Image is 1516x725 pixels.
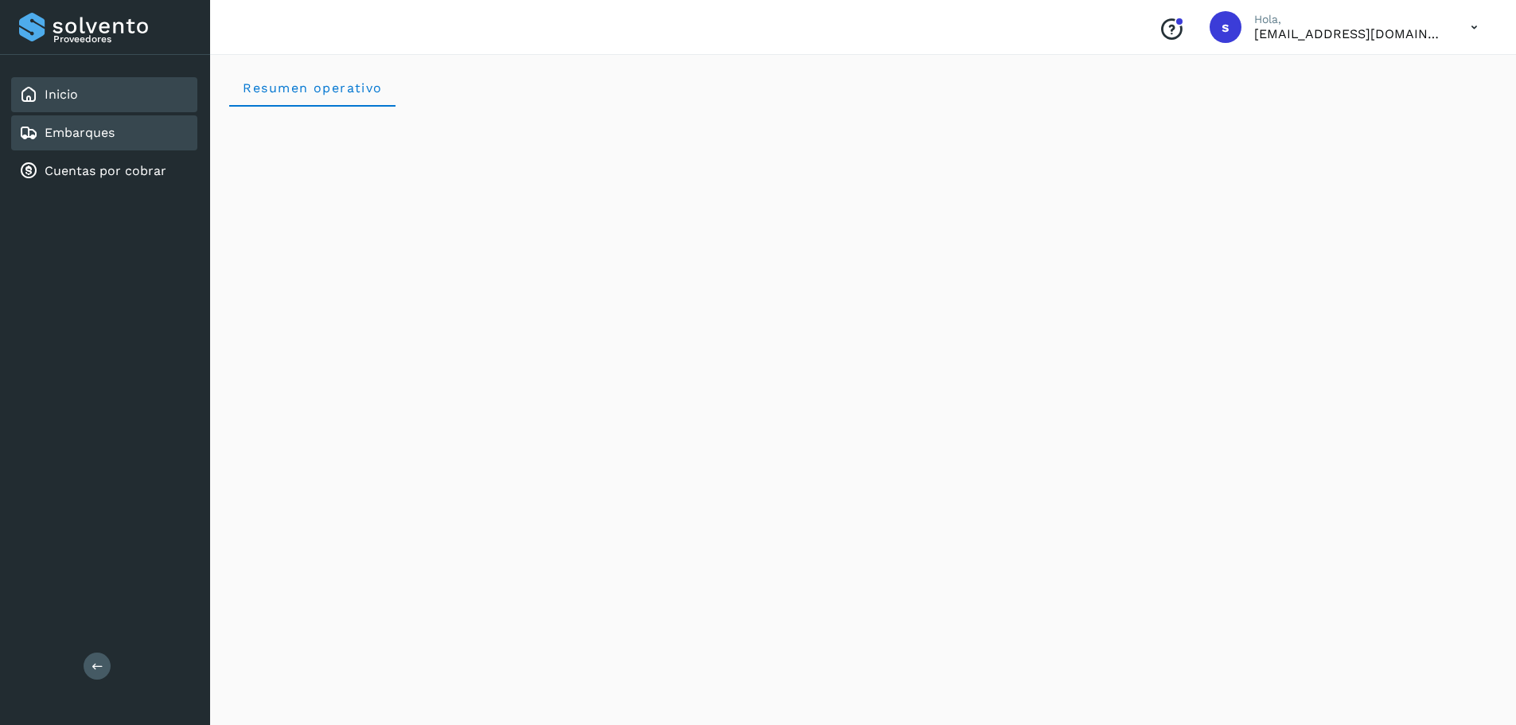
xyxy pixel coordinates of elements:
[1254,13,1445,26] p: Hola,
[45,163,166,178] a: Cuentas por cobrar
[11,154,197,189] div: Cuentas por cobrar
[45,125,115,140] a: Embarques
[53,33,191,45] p: Proveedores
[11,115,197,150] div: Embarques
[242,80,383,95] span: Resumen operativo
[45,87,78,102] a: Inicio
[1254,26,1445,41] p: sectram23@gmail.com
[11,77,197,112] div: Inicio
